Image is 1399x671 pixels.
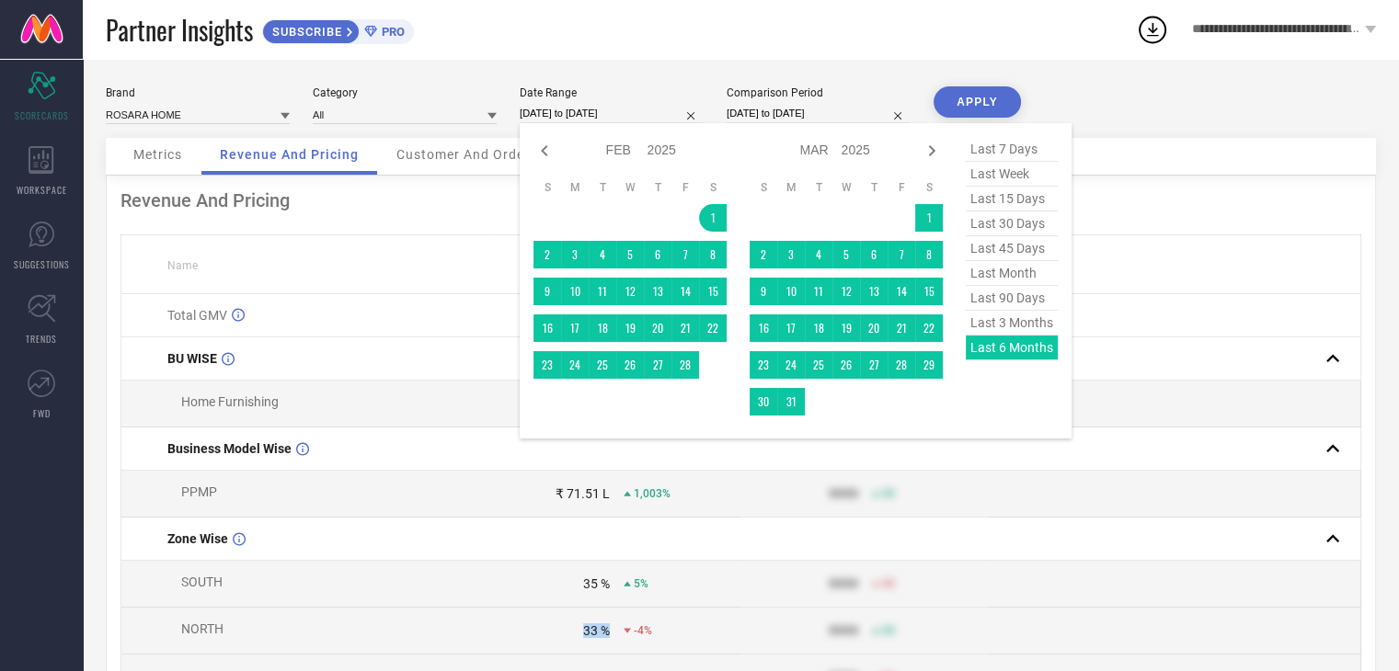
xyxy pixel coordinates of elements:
span: PPMP [181,484,217,499]
td: Wed Feb 05 2025 [616,241,644,268]
th: Monday [777,180,805,195]
td: Thu Mar 13 2025 [860,278,888,305]
span: Customer And Orders [396,147,537,162]
span: last week [966,162,1058,187]
span: 50 [882,487,895,500]
span: Home Furnishing [181,394,279,409]
td: Sat Feb 01 2025 [699,204,727,232]
span: SOUTH [181,574,223,589]
td: Mon Mar 17 2025 [777,314,805,342]
td: Mon Feb 24 2025 [561,351,589,379]
div: 9999 [829,486,858,501]
td: Mon Mar 10 2025 [777,278,805,305]
span: BU WISE [167,351,217,366]
span: SUBSCRIBE [263,25,347,39]
td: Sat Feb 15 2025 [699,278,727,305]
span: last 45 days [966,236,1058,261]
td: Fri Feb 07 2025 [671,241,699,268]
span: 5% [634,577,648,590]
td: Tue Feb 25 2025 [589,351,616,379]
td: Tue Mar 04 2025 [805,241,832,268]
td: Mon Feb 17 2025 [561,314,589,342]
td: Thu Feb 06 2025 [644,241,671,268]
td: Fri Mar 14 2025 [888,278,915,305]
td: Fri Mar 07 2025 [888,241,915,268]
td: Fri Feb 28 2025 [671,351,699,379]
span: last 7 days [966,137,1058,162]
td: Sun Mar 30 2025 [750,388,777,415]
span: Partner Insights [106,11,253,49]
th: Tuesday [589,180,616,195]
span: TRENDS [26,332,57,346]
span: Name [167,259,198,272]
div: 33 % [583,623,610,638]
td: Fri Feb 14 2025 [671,278,699,305]
div: Open download list [1136,13,1169,46]
div: Comparison Period [727,86,911,99]
td: Sun Feb 23 2025 [533,351,561,379]
td: Wed Mar 05 2025 [832,241,860,268]
th: Wednesday [616,180,644,195]
th: Thursday [644,180,671,195]
td: Fri Mar 21 2025 [888,314,915,342]
td: Sat Mar 29 2025 [915,351,943,379]
td: Sat Mar 22 2025 [915,314,943,342]
td: Sat Feb 08 2025 [699,241,727,268]
span: last 3 months [966,311,1058,335]
td: Tue Mar 11 2025 [805,278,832,305]
th: Wednesday [832,180,860,195]
td: Wed Mar 12 2025 [832,278,860,305]
td: Sun Feb 02 2025 [533,241,561,268]
th: Sunday [533,180,561,195]
td: Sun Mar 09 2025 [750,278,777,305]
span: last 30 days [966,211,1058,236]
td: Wed Feb 12 2025 [616,278,644,305]
td: Sat Feb 22 2025 [699,314,727,342]
td: Tue Feb 04 2025 [589,241,616,268]
th: Tuesday [805,180,832,195]
td: Sun Mar 02 2025 [750,241,777,268]
div: Revenue And Pricing [120,189,1361,211]
td: Mon Mar 24 2025 [777,351,805,379]
div: 35 % [583,576,610,591]
span: last month [966,261,1058,286]
td: Thu Mar 06 2025 [860,241,888,268]
td: Thu Feb 13 2025 [644,278,671,305]
div: Date Range [520,86,704,99]
td: Thu Feb 20 2025 [644,314,671,342]
div: ₹ 71.51 L [556,486,610,501]
div: Previous month [533,140,556,162]
td: Tue Feb 18 2025 [589,314,616,342]
input: Select comparison period [727,104,911,123]
span: WORKSPACE [17,183,67,197]
span: Total GMV [167,308,227,323]
span: PRO [377,25,405,39]
th: Monday [561,180,589,195]
td: Tue Mar 25 2025 [805,351,832,379]
th: Sunday [750,180,777,195]
span: Metrics [133,147,182,162]
span: 50 [882,624,895,637]
td: Mon Mar 31 2025 [777,388,805,415]
th: Saturday [915,180,943,195]
div: 9999 [829,576,858,591]
td: Sun Feb 09 2025 [533,278,561,305]
span: NORTH [181,621,224,636]
td: Thu Feb 27 2025 [644,351,671,379]
span: -4% [634,624,652,637]
td: Fri Mar 28 2025 [888,351,915,379]
td: Wed Mar 26 2025 [832,351,860,379]
td: Mon Mar 03 2025 [777,241,805,268]
td: Sat Mar 01 2025 [915,204,943,232]
td: Thu Mar 27 2025 [860,351,888,379]
td: Thu Mar 20 2025 [860,314,888,342]
span: SUGGESTIONS [14,257,70,271]
span: Revenue And Pricing [220,147,359,162]
a: SUBSCRIBEPRO [262,15,414,44]
td: Wed Feb 26 2025 [616,351,644,379]
div: Brand [106,86,290,99]
td: Sun Mar 16 2025 [750,314,777,342]
th: Friday [671,180,699,195]
button: APPLY [934,86,1021,118]
td: Fri Feb 21 2025 [671,314,699,342]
